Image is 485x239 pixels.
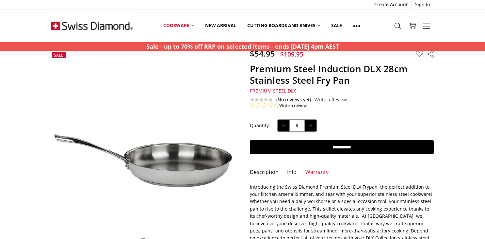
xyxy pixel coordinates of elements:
[250,122,270,129] label: Quantity:
[315,97,347,102] a: Write a Review
[250,88,296,94] span: Premium Steel DLX
[348,18,366,33] a: Show All
[146,43,339,50] strong: Sale - up to 70% off RRP on selected items - ends [DATE] 4pm AEST
[54,52,63,58] span: Sale
[51,9,133,42] img: Free Shipping On Every Order
[279,103,307,109] a: Write a review
[276,97,311,102] span: (No reviews yet)
[200,18,242,33] a: New arrival
[305,169,329,176] a: Warranty
[250,48,275,59] span: $54.95
[287,169,297,176] a: Info
[280,50,303,59] span: $109.95
[250,169,279,176] a: Description
[242,18,326,33] a: Cutting boards and knives
[250,184,429,197] span: Introducing the Swiss Diamond Premium Steel DLX Frypan, the perfect addition to your kitchen arse...
[158,18,200,33] a: Cookware
[326,18,348,33] a: Sale
[250,63,434,86] h1: Premium Steel Induction DLX 28cm Stainless Steel Fry Pan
